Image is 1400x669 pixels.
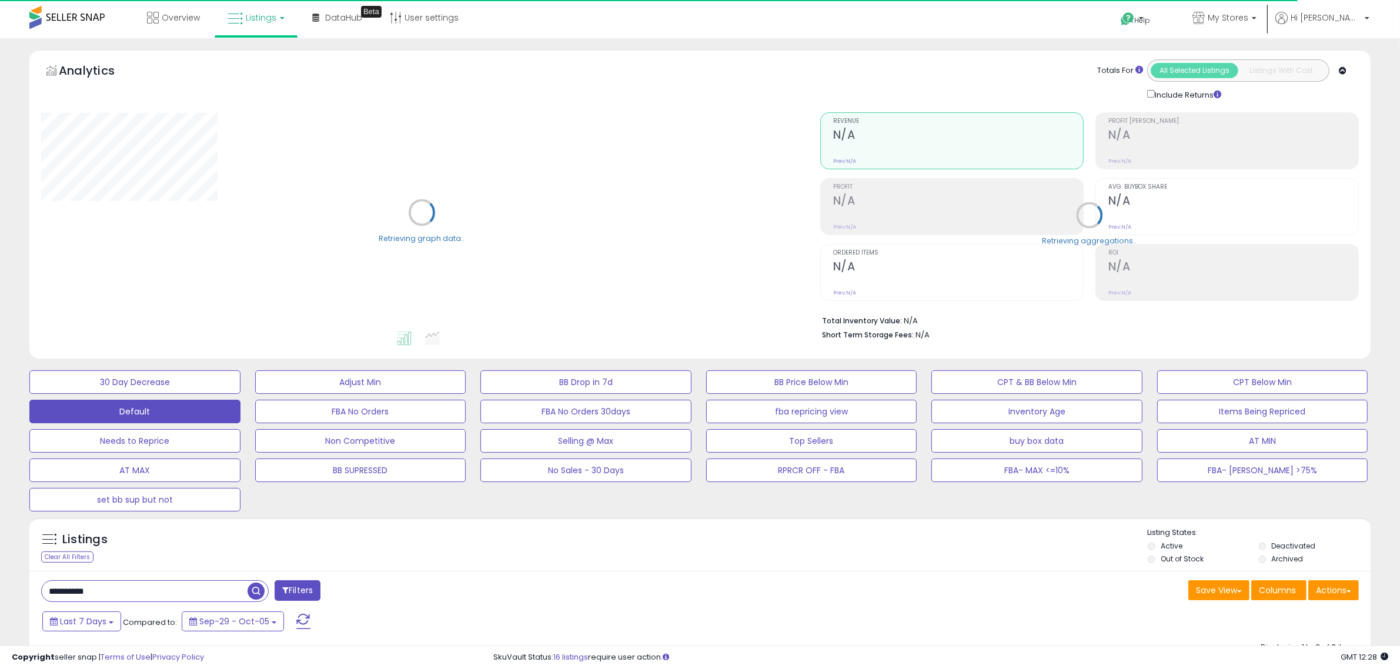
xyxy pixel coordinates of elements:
span: Compared to: [123,617,177,628]
button: BB Drop in 7d [480,370,691,394]
h5: Analytics [59,62,138,82]
div: Include Returns [1138,88,1235,101]
div: Retrieving aggregations.. [1042,235,1137,246]
button: fba repricing view [706,400,917,423]
div: Totals For [1097,65,1143,76]
span: Last 7 Days [60,616,106,627]
div: Clear All Filters [41,551,93,563]
div: Tooltip anchor [361,6,382,18]
button: Needs to Reprice [29,429,240,453]
button: FBA No Orders 30days [480,400,691,423]
button: All Selected Listings [1151,63,1238,78]
button: buy box data [931,429,1142,453]
span: Help [1135,15,1151,25]
span: Listings [246,12,276,24]
button: set bb sup but not [29,488,240,511]
span: Sep-29 - Oct-05 [199,616,269,627]
div: seller snap | | [12,652,204,663]
button: Columns [1251,580,1307,600]
button: 30 Day Decrease [29,370,240,394]
button: Listings With Cost [1238,63,1325,78]
span: My Stores [1208,12,1248,24]
button: CPT Below Min [1157,370,1368,394]
button: FBA No Orders [255,400,466,423]
button: BB SUPRESSED [255,459,466,482]
button: Items Being Repriced [1157,400,1368,423]
button: AT MAX [29,459,240,482]
button: CPT & BB Below Min [931,370,1142,394]
span: Hi [PERSON_NAME] [1291,12,1361,24]
label: Active [1161,541,1182,551]
button: Actions [1308,580,1359,600]
i: Get Help [1120,12,1135,26]
div: Retrieving graph data.. [379,233,465,243]
a: 16 listings [553,651,588,663]
button: Sep-29 - Oct-05 [182,611,284,631]
button: Non Competitive [255,429,466,453]
button: FBA- MAX <=10% [931,459,1142,482]
h5: Listings [62,531,108,548]
button: AT MIN [1157,429,1368,453]
div: Displaying 1 to 3 of 3 items [1261,642,1359,653]
label: Out of Stock [1161,554,1204,564]
strong: Copyright [12,651,55,663]
button: Top Sellers [706,429,917,453]
a: Privacy Policy [152,651,204,663]
button: Adjust Min [255,370,466,394]
button: RPRCR OFF - FBA [706,459,917,482]
button: Inventory Age [931,400,1142,423]
button: Default [29,400,240,423]
button: Selling @ Max [480,429,691,453]
div: SkuVault Status: require user action. [493,652,1388,663]
span: DataHub [325,12,362,24]
a: Hi [PERSON_NAME] [1275,12,1369,38]
label: Archived [1272,554,1304,564]
p: Listing States: [1148,527,1371,538]
span: Overview [162,12,200,24]
button: FBA- [PERSON_NAME] >75% [1157,459,1368,482]
button: Filters [275,580,320,601]
label: Deactivated [1272,541,1316,551]
span: Columns [1259,584,1296,596]
button: BB Price Below Min [706,370,917,394]
span: 2025-10-13 12:28 GMT [1341,651,1388,663]
a: Help [1111,3,1174,38]
button: Save View [1188,580,1249,600]
button: No Sales - 30 Days [480,459,691,482]
a: Terms of Use [101,651,151,663]
button: Last 7 Days [42,611,121,631]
